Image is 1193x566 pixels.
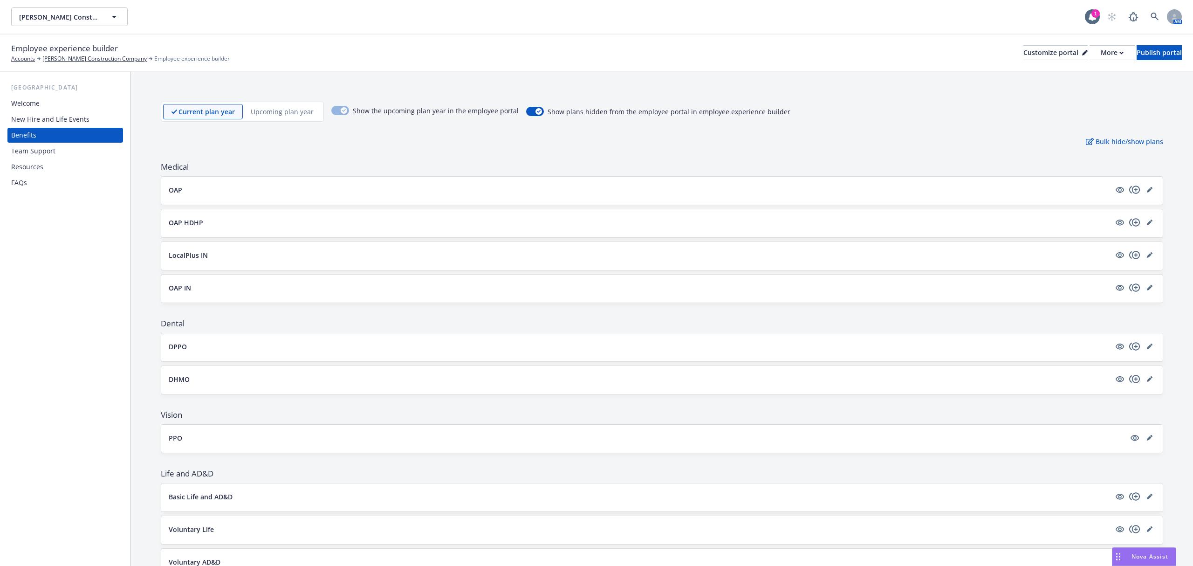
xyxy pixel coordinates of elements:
a: copyPlus [1129,282,1140,293]
p: OAP IN [169,283,191,293]
span: Life and AD&D [161,468,1163,479]
span: Show the upcoming plan year in the employee portal [353,106,519,117]
div: Drag to move [1112,548,1124,566]
a: Search [1145,7,1164,26]
a: copyPlus [1129,217,1140,228]
a: editPencil [1144,432,1155,443]
div: [GEOGRAPHIC_DATA] [7,83,123,92]
a: visible [1114,249,1125,261]
a: copyPlus [1129,373,1140,385]
a: editPencil [1144,491,1155,502]
span: Employee experience builder [154,55,230,63]
div: Team Support [11,144,55,159]
a: Welcome [7,96,123,111]
a: copyPlus [1129,491,1140,502]
div: New Hire and Life Events [11,112,89,127]
a: visible [1114,184,1125,195]
div: Benefits [11,128,36,143]
div: 1 [1091,9,1100,18]
a: visible [1114,524,1125,535]
button: Basic Life and AD&D [169,492,1111,502]
a: visible [1129,432,1140,443]
button: Customize portal [1023,45,1088,60]
button: Voluntary Life [169,525,1111,534]
span: Nova Assist [1131,552,1168,560]
button: Nova Assist [1112,547,1176,566]
p: Voluntary Life [169,525,214,534]
div: Resources [11,159,43,174]
p: DHMO [169,374,190,384]
span: [PERSON_NAME] Construction Company [19,12,100,22]
a: Team Support [7,144,123,159]
button: OAP HDHP [169,218,1111,228]
a: visible [1114,341,1125,352]
a: editPencil [1144,373,1155,385]
span: Employee experience builder [11,42,118,55]
span: Medical [161,161,1163,173]
a: visible [1114,491,1125,502]
a: Resources [7,159,123,174]
a: copyPlus [1129,249,1140,261]
a: visible [1114,217,1125,228]
button: OAP IN [169,283,1111,293]
a: copyPlus [1129,184,1140,195]
a: Benefits [7,128,123,143]
p: OAP HDHP [169,218,203,228]
div: FAQs [11,175,27,190]
p: OAP [169,185,182,195]
a: copyPlus [1129,341,1140,352]
div: Customize portal [1023,46,1088,60]
a: editPencil [1144,524,1155,535]
a: FAQs [7,175,123,190]
a: New Hire and Life Events [7,112,123,127]
a: visible [1114,373,1125,385]
p: Basic Life and AD&D [169,492,233,502]
a: Start snowing [1103,7,1121,26]
a: copyPlus [1129,524,1140,535]
button: DPPO [169,342,1111,352]
a: editPencil [1144,184,1155,195]
p: PPO [169,433,182,443]
a: Accounts [11,55,35,63]
button: PPO [169,433,1125,443]
p: Current plan year [178,107,235,117]
button: More [1090,45,1135,60]
span: Show plans hidden from the employee portal in employee experience builder [548,107,790,117]
span: Vision [161,409,1163,421]
button: Publish portal [1137,45,1182,60]
a: visible [1114,282,1125,293]
a: editPencil [1144,282,1155,293]
a: editPencil [1144,341,1155,352]
p: Upcoming plan year [251,107,314,117]
a: Report a Bug [1124,7,1143,26]
button: [PERSON_NAME] Construction Company [11,7,128,26]
p: DPPO [169,342,187,352]
div: Welcome [11,96,40,111]
p: LocalPlus IN [169,250,208,260]
a: editPencil [1144,249,1155,261]
a: [PERSON_NAME] Construction Company [42,55,147,63]
p: Bulk hide/show plans [1086,137,1163,146]
button: LocalPlus IN [169,250,1111,260]
button: OAP [169,185,1111,195]
span: Dental [161,318,1163,329]
button: DHMO [169,374,1111,384]
a: editPencil [1144,217,1155,228]
div: Publish portal [1137,46,1182,60]
div: More [1101,46,1124,60]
